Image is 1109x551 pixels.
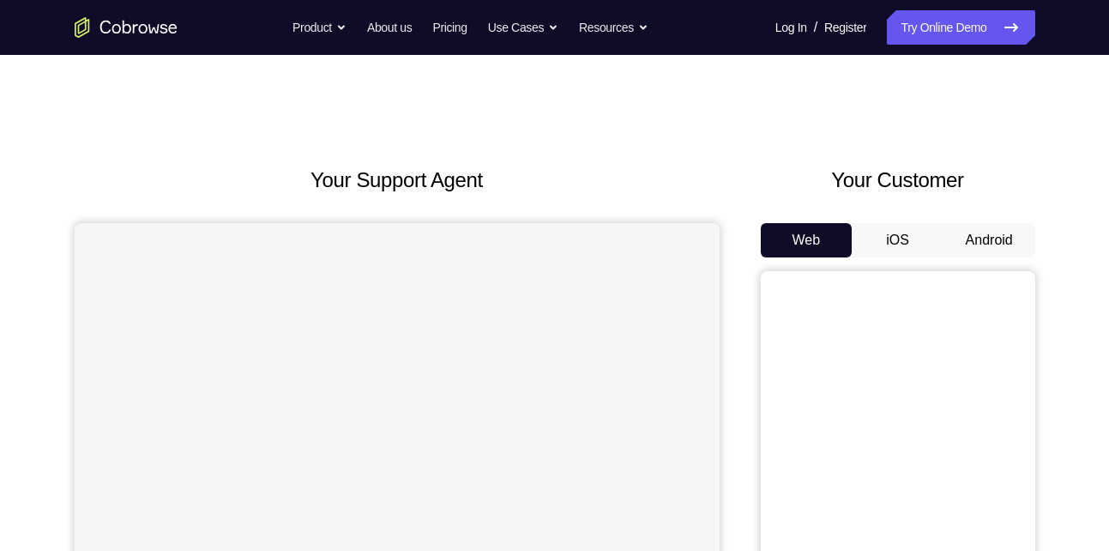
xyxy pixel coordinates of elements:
[943,223,1035,257] button: Android
[775,10,807,45] a: Log In
[814,17,817,38] span: /
[824,10,866,45] a: Register
[761,165,1035,196] h2: Your Customer
[579,10,648,45] button: Resources
[75,17,178,38] a: Go to the home page
[367,10,412,45] a: About us
[488,10,558,45] button: Use Cases
[292,10,347,45] button: Product
[75,165,720,196] h2: Your Support Agent
[887,10,1034,45] a: Try Online Demo
[852,223,943,257] button: iOS
[761,223,853,257] button: Web
[432,10,467,45] a: Pricing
